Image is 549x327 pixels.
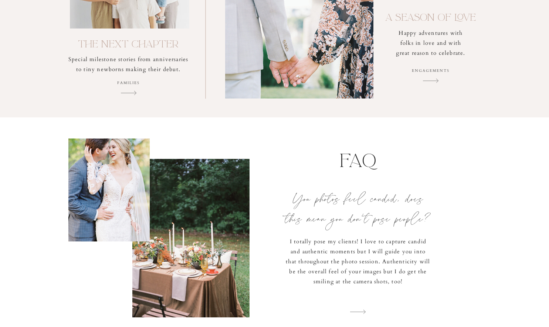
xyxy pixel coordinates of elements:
[416,169,510,203] p: Donut marshmallow toffee candy canes cupcake bear claw brownie marzipan jujubes.
[285,190,431,237] p: You photos feel candid, does this mean you don't pose people?
[105,80,152,98] a: families
[439,208,487,218] h2: engagements
[269,151,447,174] h2: FAQ
[407,67,455,86] a: engagements
[67,54,190,88] p: Special milestone stories from anniversaries to tiny newborns making their debut.
[286,237,431,287] p: I totally pose my clients! I love to capture candid and authentic moments but I will guide you in...
[377,13,484,23] h3: a season of love
[78,39,179,50] h3: The Next Chapter
[394,28,468,62] p: Happy adventures with folks in love and with great reason to celebrate.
